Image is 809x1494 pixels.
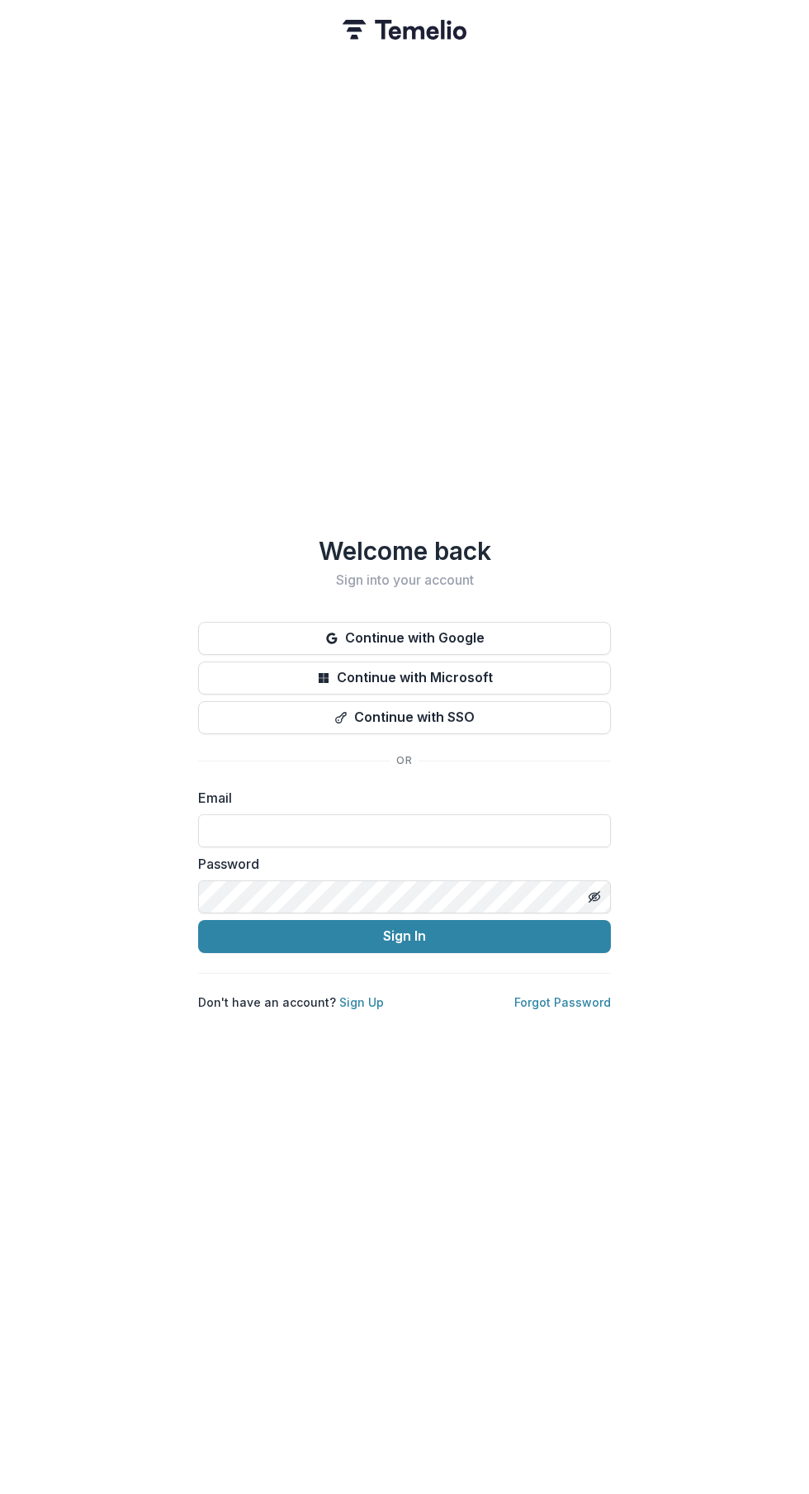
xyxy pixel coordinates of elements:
button: Sign In [198,920,611,953]
p: Don't have an account? [198,994,384,1011]
button: Continue with Microsoft [198,662,611,695]
a: Sign Up [339,995,384,1009]
h2: Sign into your account [198,572,611,588]
a: Forgot Password [514,995,611,1009]
label: Password [198,854,601,874]
label: Email [198,788,601,808]
img: Temelio [343,20,466,40]
button: Continue with SSO [198,701,611,734]
button: Continue with Google [198,622,611,655]
h1: Welcome back [198,536,611,566]
button: Toggle password visibility [581,884,608,910]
